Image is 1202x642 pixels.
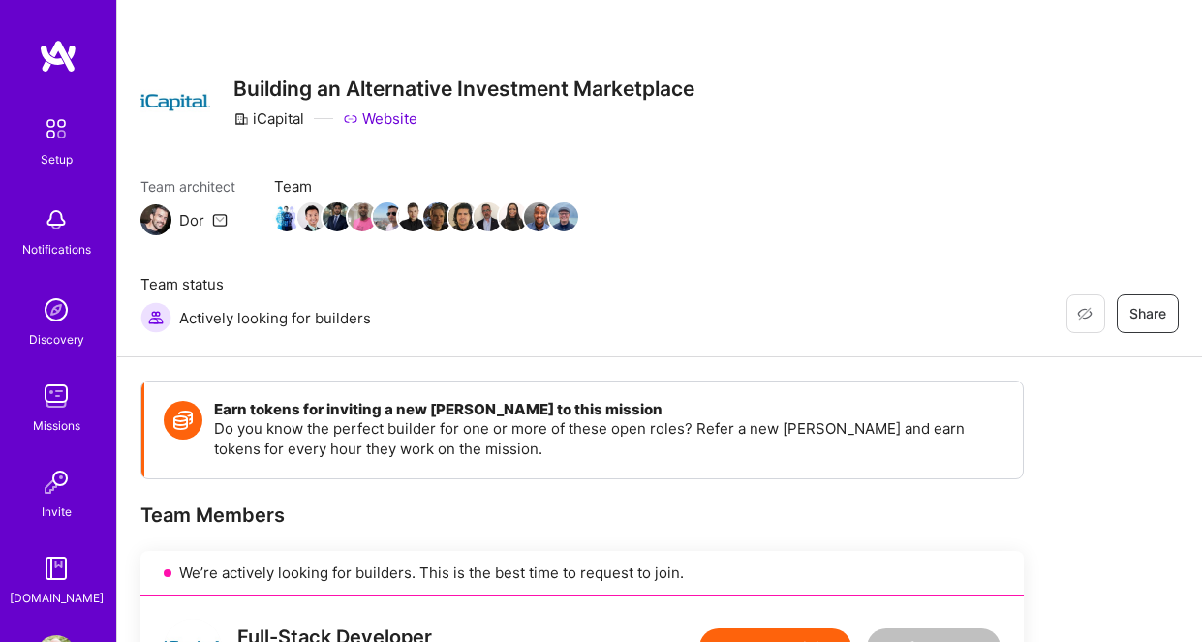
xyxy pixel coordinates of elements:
[140,68,210,138] img: Company Logo
[10,588,104,608] div: [DOMAIN_NAME]
[140,551,1024,596] div: We’re actively looking for builders. This is the best time to request to join.
[350,200,375,233] a: Team Member Avatar
[448,202,478,231] img: Team Member Avatar
[39,39,77,74] img: logo
[37,200,76,239] img: bell
[400,200,425,233] a: Team Member Avatar
[214,401,1003,418] h4: Earn tokens for inviting a new [PERSON_NAME] to this mission
[348,202,377,231] img: Team Member Avatar
[323,202,352,231] img: Team Member Avatar
[22,239,91,260] div: Notifications
[164,401,202,440] img: Token icon
[501,200,526,233] a: Team Member Avatar
[299,200,324,233] a: Team Member Avatar
[37,549,76,588] img: guide book
[140,176,235,197] span: Team architect
[179,210,204,230] div: Dor
[37,377,76,415] img: teamwork
[499,202,528,231] img: Team Member Avatar
[140,503,1024,528] div: Team Members
[140,204,171,235] img: Team Architect
[140,274,371,294] span: Team status
[272,202,301,231] img: Team Member Avatar
[423,202,452,231] img: Team Member Avatar
[425,200,450,233] a: Team Member Avatar
[524,202,553,231] img: Team Member Avatar
[274,176,576,197] span: Team
[33,415,80,436] div: Missions
[179,308,371,328] span: Actively looking for builders
[1077,306,1093,321] i: icon EyeClosed
[549,202,578,231] img: Team Member Avatar
[373,202,402,231] img: Team Member Avatar
[1129,304,1166,323] span: Share
[398,202,427,231] img: Team Member Avatar
[42,502,72,522] div: Invite
[476,200,501,233] a: Team Member Avatar
[551,200,576,233] a: Team Member Avatar
[343,108,417,129] a: Website
[37,463,76,502] img: Invite
[140,302,171,333] img: Actively looking for builders
[214,418,1003,459] p: Do you know the perfect builder for one or more of these open roles? Refer a new [PERSON_NAME] an...
[324,200,350,233] a: Team Member Avatar
[233,111,249,127] i: icon CompanyGray
[41,149,73,169] div: Setup
[29,329,84,350] div: Discovery
[297,202,326,231] img: Team Member Avatar
[36,108,77,149] img: setup
[274,200,299,233] a: Team Member Avatar
[1117,294,1179,333] button: Share
[375,200,400,233] a: Team Member Avatar
[526,200,551,233] a: Team Member Avatar
[233,76,694,101] h3: Building an Alternative Investment Marketplace
[212,212,228,228] i: icon Mail
[450,200,476,233] a: Team Member Avatar
[37,290,76,329] img: discovery
[233,108,304,129] div: iCapital
[474,202,503,231] img: Team Member Avatar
